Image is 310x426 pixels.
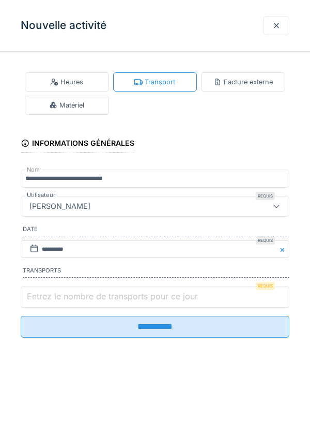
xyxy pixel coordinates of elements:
h3: Nouvelle activité [21,19,106,32]
label: Utilisateur [25,191,57,200]
div: Transport [134,77,175,87]
div: Requis [256,236,275,245]
div: Heures [50,77,83,87]
label: Nom [25,165,42,174]
div: Requis [256,282,275,290]
div: Informations générales [21,135,134,153]
label: Date [23,225,289,236]
label: Entrez le nombre de transports pour ce jour [25,290,200,302]
div: Facture externe [213,77,273,87]
label: Transports [23,266,289,278]
div: [PERSON_NAME] [25,201,95,212]
div: Matériel [49,100,84,110]
button: Close [278,240,289,258]
div: Requis [256,192,275,200]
